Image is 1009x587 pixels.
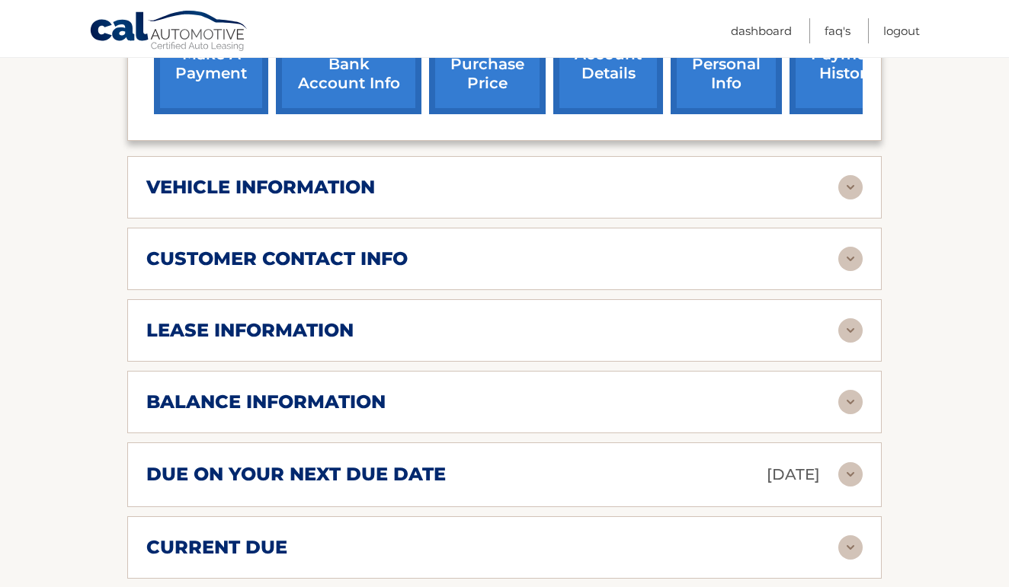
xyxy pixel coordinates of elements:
[146,463,446,486] h2: due on your next due date
[790,14,904,114] a: payment history
[838,390,863,414] img: accordion-rest.svg
[838,175,863,199] img: accordion-rest.svg
[731,18,792,43] a: Dashboard
[838,318,863,343] img: accordion-rest.svg
[146,176,375,199] h2: vehicle information
[154,14,268,114] a: make a payment
[767,461,820,488] p: [DATE]
[146,536,287,559] h2: current due
[671,14,782,114] a: update personal info
[838,462,863,487] img: accordion-rest.svg
[146,247,408,270] h2: customer contact info
[883,18,920,43] a: Logout
[838,247,863,271] img: accordion-rest.svg
[825,18,850,43] a: FAQ's
[553,14,663,114] a: account details
[89,10,249,54] a: Cal Automotive
[146,319,354,342] h2: lease information
[276,14,421,114] a: Add/Remove bank account info
[146,391,386,413] h2: balance information
[838,535,863,560] img: accordion-rest.svg
[429,14,546,114] a: request purchase price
